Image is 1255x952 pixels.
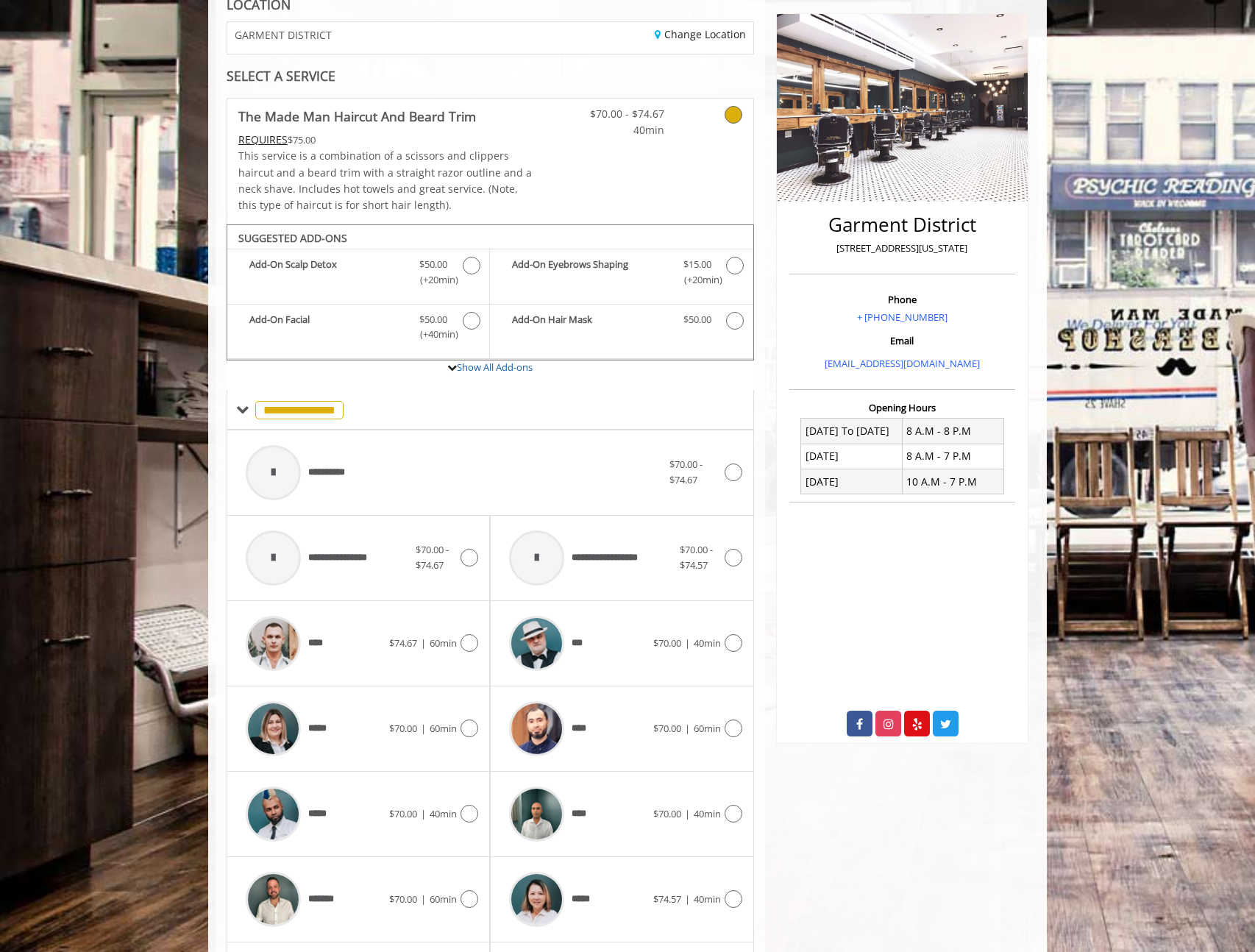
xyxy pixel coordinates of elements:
span: $70.00 [653,722,681,735]
span: $70.00 [389,892,417,906]
span: 40min [694,807,721,820]
td: 8 A.M - 7 P.M [902,444,1003,469]
label: Add-On Eyebrows Shaping [497,257,745,291]
b: Add-On Eyebrows Shaping [512,257,668,288]
span: 40min [694,892,721,906]
label: Add-On Facial [235,312,482,347]
span: GARMENT DISTRICT [235,29,332,40]
span: 60min [430,722,457,735]
a: Show All Add-ons [457,360,533,374]
td: 8 A.M - 8 P.M [902,419,1003,444]
h3: Phone [793,294,1012,305]
span: (+40min ) [412,327,455,342]
b: Add-On Scalp Detox [249,257,405,288]
td: [DATE] To [DATE] [801,419,903,444]
h3: Opening Hours [789,402,1015,413]
span: | [421,636,426,650]
span: $70.00 - $74.57 [680,543,713,572]
b: Add-On Facial [249,312,405,343]
span: 60min [430,892,457,906]
span: $15.00 [683,257,711,272]
span: This service needs some Advance to be paid before we block your appointment [238,132,288,146]
b: The Made Man Haircut And Beard Trim [238,106,476,127]
p: [STREET_ADDRESS][US_STATE] [793,241,1012,256]
span: 40min [694,636,721,650]
span: $50.00 [419,257,447,272]
a: Change Location [655,27,746,41]
span: 40min [430,807,457,820]
span: $70.00 - $74.67 [577,106,664,122]
span: 60min [430,636,457,650]
span: | [421,722,426,735]
span: $70.00 - $74.67 [416,543,449,572]
span: | [685,722,690,735]
span: | [685,807,690,820]
span: $50.00 [683,312,711,327]
span: $70.00 [389,722,417,735]
b: Add-On Hair Mask [512,312,668,330]
span: $70.00 - $74.67 [669,458,703,486]
span: | [685,636,690,650]
td: 10 A.M - 7 P.M [902,469,1003,494]
span: | [421,892,426,906]
span: $74.67 [389,636,417,650]
td: [DATE] [801,444,903,469]
span: (+20min ) [412,272,455,288]
span: | [685,892,690,906]
div: The Made Man Haircut And Beard Trim Add-onS [227,224,754,361]
span: (+20min ) [675,272,719,288]
b: SUGGESTED ADD-ONS [238,231,347,245]
span: $70.00 [653,636,681,650]
h2: Garment District [793,214,1012,235]
h3: Email [793,335,1012,346]
label: Add-On Scalp Detox [235,257,482,291]
div: SELECT A SERVICE [227,69,754,83]
span: $70.00 [653,807,681,820]
span: 40min [577,122,664,138]
span: $50.00 [419,312,447,327]
div: $75.00 [238,132,534,148]
span: $74.57 [653,892,681,906]
span: $70.00 [389,807,417,820]
label: Add-On Hair Mask [497,312,745,333]
span: | [421,807,426,820]
a: + [PHONE_NUMBER] [857,310,948,324]
p: This service is a combination of a scissors and clippers haircut and a beard trim with a straight... [238,148,534,214]
a: [EMAIL_ADDRESS][DOMAIN_NAME] [825,357,980,370]
td: [DATE] [801,469,903,494]
span: 60min [694,722,721,735]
